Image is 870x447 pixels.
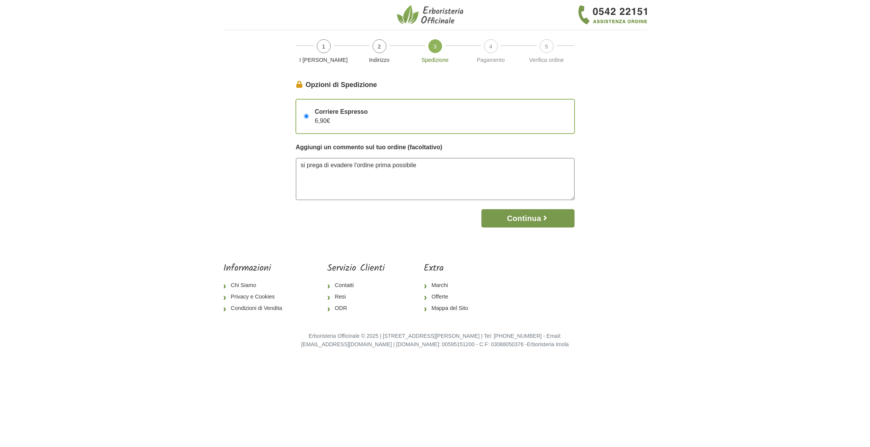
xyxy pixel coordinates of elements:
img: Erboristeria Officinale [397,5,466,25]
input: Corriere Espresso6,90€ [304,114,309,119]
h5: Informazioni [223,263,288,274]
button: Continua [481,209,574,228]
a: Resi [327,291,385,303]
p: Spedizione [410,56,460,65]
span: 1 [317,39,331,53]
legend: Opzioni di Spedizione [296,80,575,90]
small: Erboristeria Officinale © 2025 | [STREET_ADDRESS][PERSON_NAME] | Tel: [PHONE_NUMBER] - Email: [EM... [301,333,569,347]
a: Mappa del Sito [424,303,474,314]
a: Condizioni di Vendita [223,303,288,314]
span: Corriere Espresso [315,107,368,116]
p: I [PERSON_NAME] [299,56,349,65]
a: Offerte [424,291,474,303]
span: 2 [373,39,386,53]
iframe: fb:page Facebook Social Plugin [513,263,647,290]
a: Chi Siamo [223,280,288,291]
strong: Aggiungi un commento sul tuo ordine (facoltativo) [296,144,442,150]
a: ODR [327,303,385,314]
a: Contatti [327,280,385,291]
h5: Servizio Clienti [327,263,385,274]
span: 3 [428,39,442,53]
a: Erboristeria Imola [527,341,569,347]
div: 6,90€ [309,107,368,126]
a: Marchi [424,280,474,291]
h5: Extra [424,263,474,274]
p: Indirizzo [355,56,404,65]
a: Privacy e Cookies [223,291,288,303]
